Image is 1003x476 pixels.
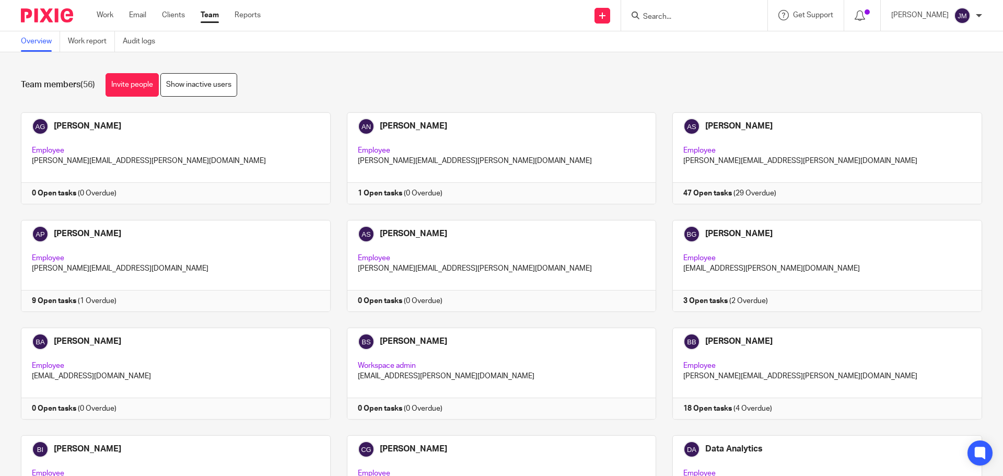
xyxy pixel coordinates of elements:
a: Invite people [106,73,159,97]
a: Overview [21,31,60,52]
h1: Team members [21,79,95,90]
a: Work [97,10,113,20]
a: Reports [235,10,261,20]
span: (56) [80,80,95,89]
img: Pixie [21,8,73,22]
a: Team [201,10,219,20]
img: svg%3E [954,7,971,24]
a: Show inactive users [160,73,237,97]
span: Get Support [793,11,833,19]
a: Work report [68,31,115,52]
a: Clients [162,10,185,20]
a: Audit logs [123,31,163,52]
p: [PERSON_NAME] [891,10,949,20]
a: Email [129,10,146,20]
input: Search [642,13,736,22]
